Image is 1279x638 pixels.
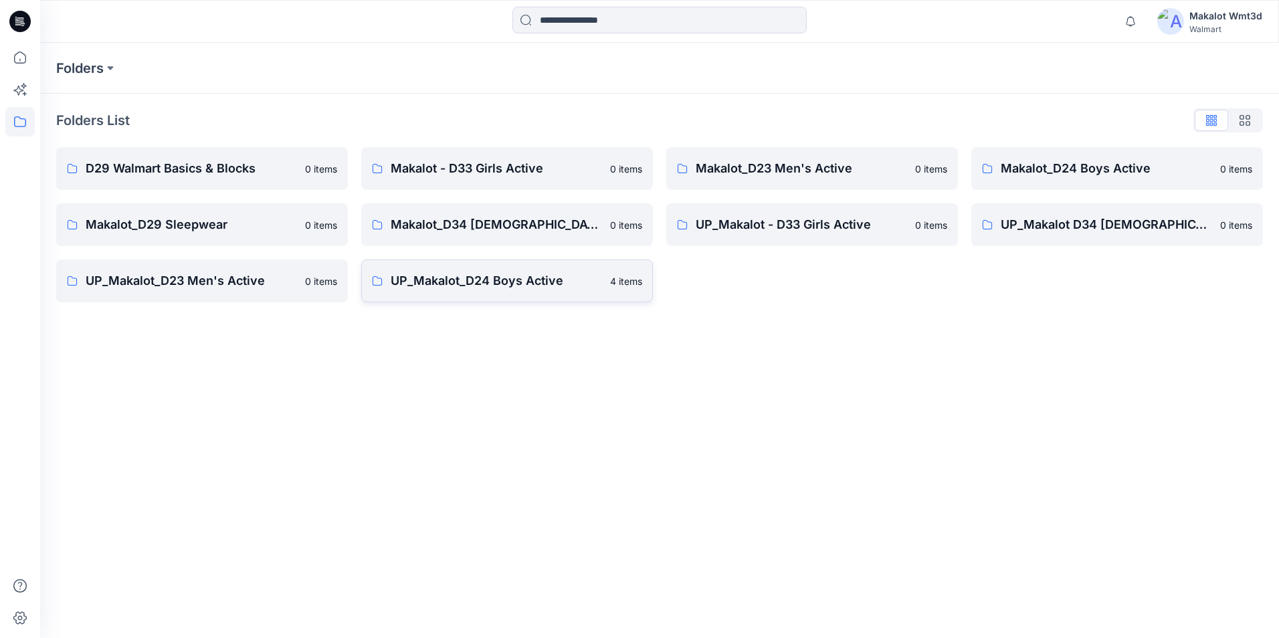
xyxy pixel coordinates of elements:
a: Folders [56,59,104,78]
p: Makalot_D23 Men's Active [696,159,907,178]
a: UP_Makalot - D33 Girls Active0 items [666,203,958,246]
p: Makalot - D33 Girls Active [391,159,602,178]
a: Makalot - D33 Girls Active0 items [361,147,653,190]
p: 0 items [915,218,947,232]
a: UP_Makalot D34 [DEMOGRAPHIC_DATA] Active0 items [971,203,1263,246]
a: D29 Walmart Basics & Blocks0 items [56,147,348,190]
p: UP_Makalot_D24 Boys Active [391,272,602,290]
img: avatar [1157,8,1184,35]
a: UP_Makalot_D23 Men's Active0 items [56,259,348,302]
p: 0 items [915,162,947,176]
p: 0 items [1220,162,1252,176]
p: Makalot_D29 Sleepwear [86,215,297,234]
p: UP_Makalot D34 [DEMOGRAPHIC_DATA] Active [1001,215,1212,234]
p: 4 items [610,274,642,288]
p: Folders List [56,110,130,130]
div: Walmart [1189,24,1262,34]
p: 0 items [305,162,337,176]
p: D29 Walmart Basics & Blocks [86,159,297,178]
p: Makalot_D24 Boys Active [1001,159,1212,178]
div: Makalot Wmt3d [1189,8,1262,24]
p: 0 items [1220,218,1252,232]
a: Makalot_D24 Boys Active0 items [971,147,1263,190]
p: 0 items [305,218,337,232]
p: 0 items [305,274,337,288]
p: UP_Makalot_D23 Men's Active [86,272,297,290]
a: Makalot_D23 Men's Active0 items [666,147,958,190]
a: Makalot_D29 Sleepwear0 items [56,203,348,246]
p: Makalot_D34 [DEMOGRAPHIC_DATA] Active [391,215,602,234]
p: 0 items [610,218,642,232]
a: Makalot_D34 [DEMOGRAPHIC_DATA] Active0 items [361,203,653,246]
p: UP_Makalot - D33 Girls Active [696,215,907,234]
a: UP_Makalot_D24 Boys Active4 items [361,259,653,302]
p: 0 items [610,162,642,176]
